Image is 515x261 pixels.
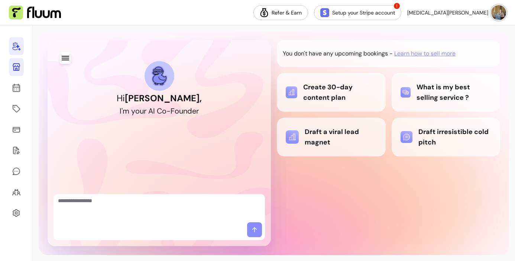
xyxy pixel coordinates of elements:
a: Storefront [9,58,24,76]
div: o [175,106,179,116]
a: My Messages [9,162,24,180]
div: u [179,106,183,116]
div: - [166,106,171,116]
div: C [157,106,162,116]
img: Draft a viral lead magnet [286,130,299,143]
a: Clients [9,183,24,201]
a: Sales [9,121,24,139]
div: r [144,106,146,116]
div: o [162,106,166,116]
div: d [187,106,192,116]
button: avatar[MEDICAL_DATA][PERSON_NAME] [407,5,506,20]
div: y [131,106,135,116]
h1: Hi [117,92,202,104]
span: ! [393,2,401,10]
img: What is my best selling service ? [401,87,411,98]
img: Create 30-day content plan [286,86,297,98]
a: Refer & Earn [253,5,308,20]
img: AI Co-Founder avatar [152,66,167,86]
div: What is my best selling service ? [401,82,492,103]
p: You don't have any upcoming bookings - [283,49,393,58]
span: [MEDICAL_DATA][PERSON_NAME] [407,9,488,16]
a: Setup your Stripe account [314,5,401,20]
a: Home [9,37,24,55]
img: Fluum Logo [9,6,61,20]
textarea: Ask me anything... [58,197,260,219]
img: Stripe Icon [320,8,329,17]
div: u [140,106,144,116]
b: [PERSON_NAME] , [125,92,202,104]
div: m [123,106,129,116]
h2: I'm your AI Co-Founder [120,106,199,116]
div: Draft a viral lead magnet [286,127,377,147]
div: Draft irresistible cold pitch [401,127,492,147]
a: Settings [9,204,24,222]
img: avatar [491,5,506,20]
div: I [120,106,122,116]
div: F [171,106,175,116]
div: Create 30-day content plan [286,82,377,103]
a: Forms [9,141,24,159]
a: Calendar [9,79,24,97]
div: I [153,106,155,116]
div: A [148,106,153,116]
div: n [183,106,187,116]
div: ' [122,106,123,116]
div: r [196,106,199,116]
div: o [135,106,140,116]
div: e [192,106,196,116]
img: Draft irresistible cold pitch [401,131,413,143]
a: Offerings [9,100,24,118]
span: Learn how to sell more [394,49,456,58]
